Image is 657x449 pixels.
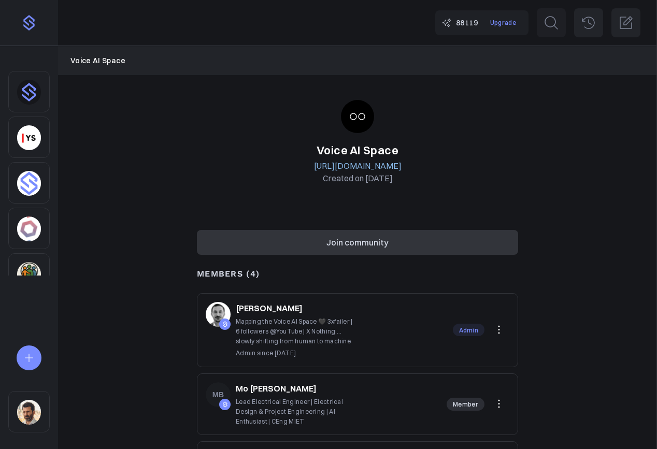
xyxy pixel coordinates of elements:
img: 28af0a1e3d4f40531edab4c731fc1aa6b0a27966.jpg [206,302,231,327]
p: Created on [DATE] [197,172,518,184]
button: Join community [197,230,518,255]
p: Lead Electrical Engineer | Electrical Design & Project Engineering | AI Enthusiast | CEng MIET [236,397,355,427]
img: 9mhdfgk8p09k1q6k3czsv07kq9ew [341,100,374,133]
img: purple-logo-18f04229334c5639164ff563510a1dba46e1211543e89c7069427642f6c28bac.png [21,15,37,31]
img: yorkseed.co [17,125,41,150]
img: MB [206,382,231,407]
img: 3pj2efuqyeig3cua8agrd6atck9r [17,262,41,287]
img: 4sptar4mobdn0q43dsu7jy32kx6j [17,171,41,196]
p: Mapping the Voice AI Space 🖤 3xfailer | 6 followers @YouTube | X Nothing ... slowly shifting from... [236,316,355,346]
img: 4hc3xb4og75h35779zhp6duy5ffo [17,216,41,241]
img: dhnou9yomun9587rl8johsq6w6vr [17,80,41,105]
a: Mo [PERSON_NAME] [236,382,317,395]
h1: Voice AI Space [197,141,518,160]
nav: Breadcrumb [70,55,645,66]
a: Voice AI Space [70,55,125,66]
a: [PERSON_NAME] [236,302,303,314]
span: 88119 [456,17,478,28]
p: Member [447,398,484,410]
div: Admin since [DATE] [236,348,355,358]
a: Upgrade [484,15,522,31]
h4: MEMBERS (4) [197,267,260,281]
img: sqr4epb0z8e5jm577i6jxqftq3ng [17,400,41,425]
p: Admin [453,324,485,336]
a: [URL][DOMAIN_NAME] [314,161,402,171]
